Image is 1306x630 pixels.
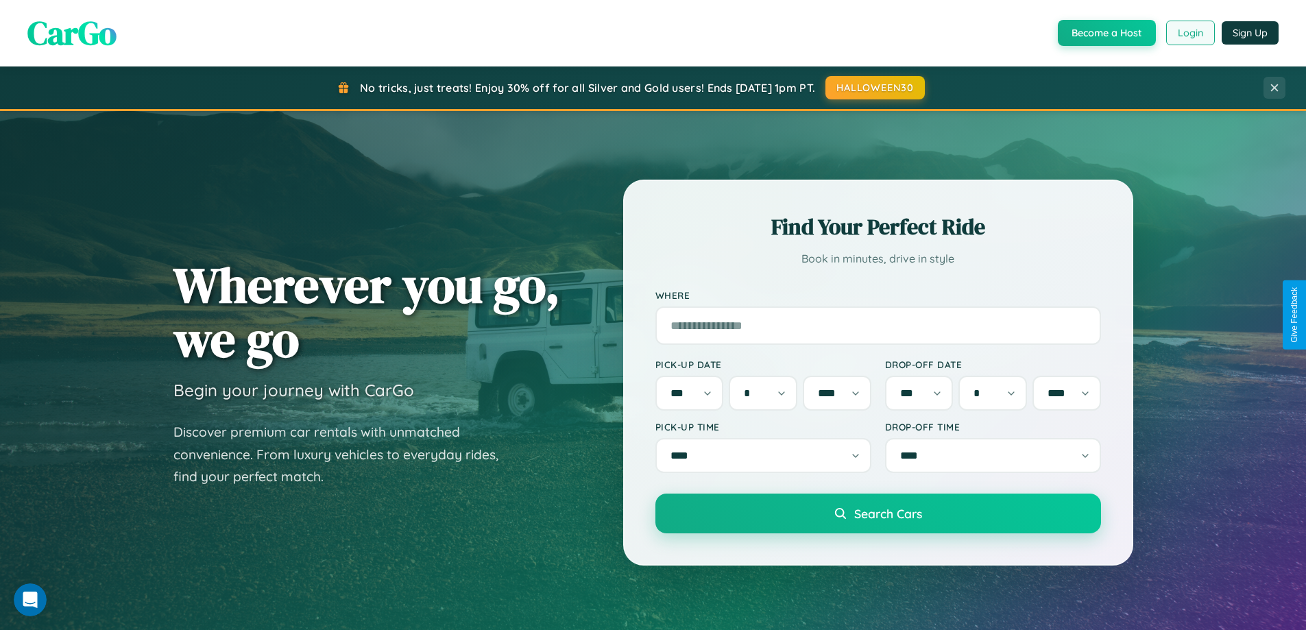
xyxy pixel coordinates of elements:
[885,359,1101,370] label: Drop-off Date
[854,506,922,521] span: Search Cars
[825,76,925,99] button: HALLOWEEN30
[360,81,815,95] span: No tricks, just treats! Enjoy 30% off for all Silver and Gold users! Ends [DATE] 1pm PT.
[27,10,117,56] span: CarGo
[1290,287,1299,343] div: Give Feedback
[1058,20,1156,46] button: Become a Host
[173,258,560,366] h1: Wherever you go, we go
[655,289,1101,301] label: Where
[655,359,871,370] label: Pick-up Date
[655,421,871,433] label: Pick-up Time
[173,380,414,400] h3: Begin your journey with CarGo
[655,249,1101,269] p: Book in minutes, drive in style
[655,212,1101,242] h2: Find Your Perfect Ride
[14,583,47,616] iframe: Intercom live chat
[1222,21,1279,45] button: Sign Up
[173,421,516,488] p: Discover premium car rentals with unmatched convenience. From luxury vehicles to everyday rides, ...
[655,494,1101,533] button: Search Cars
[1166,21,1215,45] button: Login
[885,421,1101,433] label: Drop-off Time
